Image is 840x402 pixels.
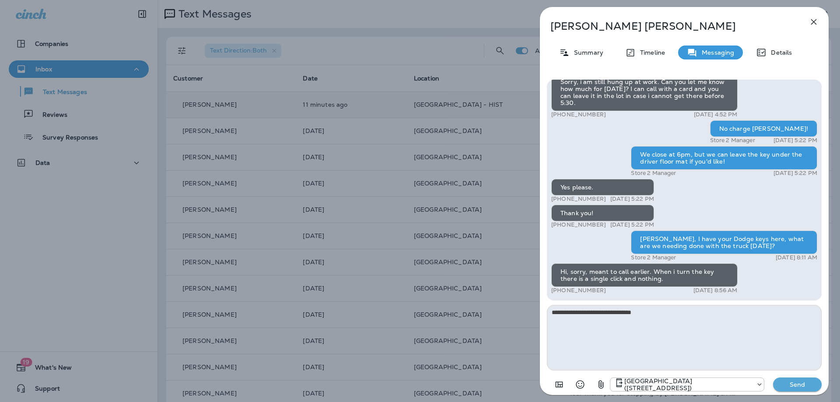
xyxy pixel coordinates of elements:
p: [DATE] 5:22 PM [773,137,817,144]
p: [PHONE_NUMBER] [551,196,606,203]
p: [DATE] 5:22 PM [610,221,654,228]
div: +1 (402) 571-1201 [610,378,764,392]
button: Send [773,378,822,392]
div: Yes please. [551,179,654,196]
p: [PERSON_NAME] [PERSON_NAME] [550,20,789,32]
div: Hi, sorry, meant to call earlier. When i turn the key there is a single click and nothing. [551,263,738,287]
p: Details [766,49,792,56]
p: Store 2 Manager [631,170,676,177]
p: [DATE] 8:11 AM [776,254,817,261]
button: Add in a premade template [550,376,568,393]
p: [DATE] 5:22 PM [773,170,817,177]
div: No charge [PERSON_NAME]! [710,120,817,137]
p: Store 2 Manager [631,254,676,261]
p: [PHONE_NUMBER] [551,287,606,294]
p: Messaging [697,49,734,56]
button: Select an emoji [571,376,589,393]
p: Send [779,381,816,388]
p: [DATE] 8:56 AM [693,287,738,294]
p: [DATE] 5:22 PM [610,196,654,203]
div: Thank you! [551,205,654,221]
p: Store 2 Manager [710,137,755,144]
div: We close at 6pm, but we can leave the key under the driver floor mat if you'd like! [631,146,817,170]
p: Summary [570,49,603,56]
p: [GEOGRAPHIC_DATA] ([STREET_ADDRESS]) [624,378,752,392]
p: [PHONE_NUMBER] [551,221,606,228]
div: Sorry, i am still hung up at work. Can you let me know how much for [DATE]? I can call with a car... [551,73,738,111]
p: [DATE] 4:52 PM [694,111,738,118]
p: [PHONE_NUMBER] [551,111,606,118]
p: Timeline [636,49,665,56]
div: [PERSON_NAME], I have your Dodge keys here, what are we needing done with the truck [DATE]? [631,231,817,254]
